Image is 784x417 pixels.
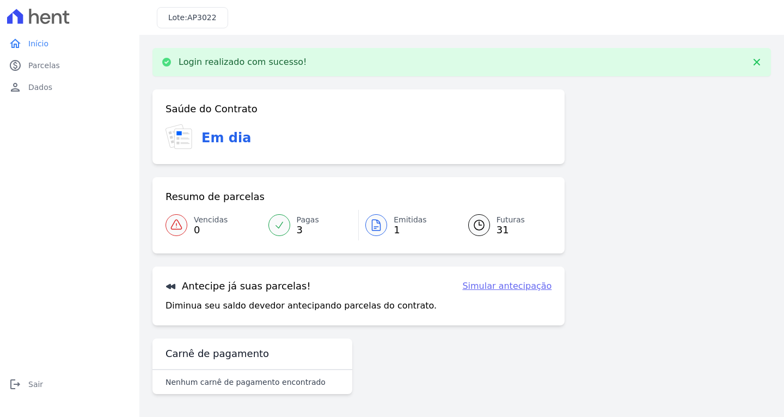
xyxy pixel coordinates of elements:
[166,102,258,116] h3: Saúde do Contrato
[9,378,22,391] i: logout
[28,60,60,71] span: Parcelas
[166,299,437,312] p: Diminua seu saldo devedor antecipando parcelas do contrato.
[462,280,552,293] a: Simular antecipação
[9,59,22,72] i: paid
[497,226,525,234] span: 31
[166,377,326,388] p: Nenhum carnê de pagamento encontrado
[455,210,552,240] a: Futuras 31
[166,190,265,203] h3: Resumo de parcelas
[4,33,135,55] a: homeInício
[262,210,359,240] a: Pagas 3
[4,76,135,98] a: personDados
[4,55,135,76] a: paidParcelas
[168,12,217,23] h3: Lote:
[297,214,319,226] span: Pagas
[394,226,427,234] span: 1
[497,214,525,226] span: Futuras
[394,214,427,226] span: Emitidas
[9,37,22,50] i: home
[166,347,269,360] h3: Carnê de pagamento
[9,81,22,94] i: person
[194,226,228,234] span: 0
[166,280,311,293] h3: Antecipe já suas parcelas!
[297,226,319,234] span: 3
[359,210,455,240] a: Emitidas 1
[28,82,52,93] span: Dados
[28,38,48,49] span: Início
[166,210,262,240] a: Vencidas 0
[4,373,135,395] a: logoutSair
[187,13,217,22] span: AP3022
[179,57,307,68] p: Login realizado com sucesso!
[194,214,228,226] span: Vencidas
[28,379,43,390] span: Sair
[201,128,251,148] h3: Em dia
